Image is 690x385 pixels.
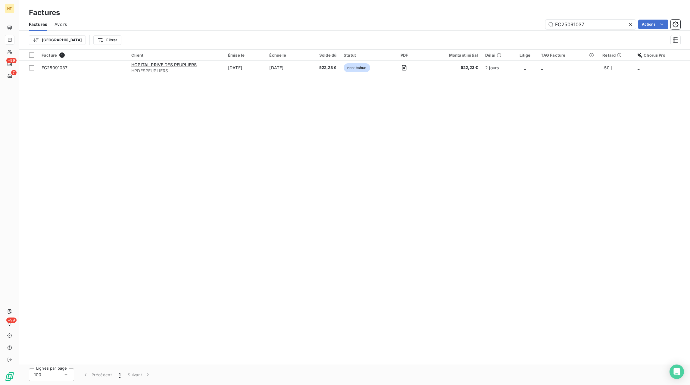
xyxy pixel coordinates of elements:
span: 522,23 € [311,65,336,71]
button: Suivant [124,368,155,381]
span: +99 [6,318,17,323]
span: non-échue [344,63,370,72]
div: TAG Facture [541,53,595,58]
td: [DATE] [266,61,308,75]
span: -50 j [602,65,612,70]
div: Échue le [269,53,304,58]
span: 522,23 € [427,65,478,71]
td: [DATE] [224,61,266,75]
span: 7 [11,70,17,75]
img: Logo LeanPay [5,372,14,381]
button: Filtrer [93,35,121,45]
div: Chorus Pro [638,53,686,58]
div: Montant initial [427,53,478,58]
span: HOPITAL PRIVE DES PEUPLIERS [131,62,197,67]
div: Émise le [228,53,262,58]
div: Solde dû [311,53,336,58]
span: +99 [6,58,17,63]
div: Statut [344,53,381,58]
span: FC25091037 [42,65,68,70]
span: Avoirs [55,21,67,27]
span: _ [638,65,639,70]
span: HPDESPEUPLIERS [131,68,221,74]
button: Précédent [79,368,115,381]
h3: Factures [29,7,60,18]
div: Litige [517,53,534,58]
div: PDF [388,53,420,58]
span: 1 [59,52,65,58]
div: Retard [602,53,630,58]
span: Factures [29,21,47,27]
div: Client [131,53,221,58]
span: 100 [34,372,41,378]
span: _ [541,65,543,70]
span: 1 [119,372,120,378]
div: Open Intercom Messenger [670,365,684,379]
div: Délai [485,53,509,58]
button: 1 [115,368,124,381]
span: _ [524,65,526,70]
input: Rechercher [545,20,636,29]
div: NT [5,4,14,13]
button: [GEOGRAPHIC_DATA] [29,35,86,45]
button: Actions [638,20,668,29]
td: 2 jours [482,61,513,75]
span: Facture [42,53,57,58]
